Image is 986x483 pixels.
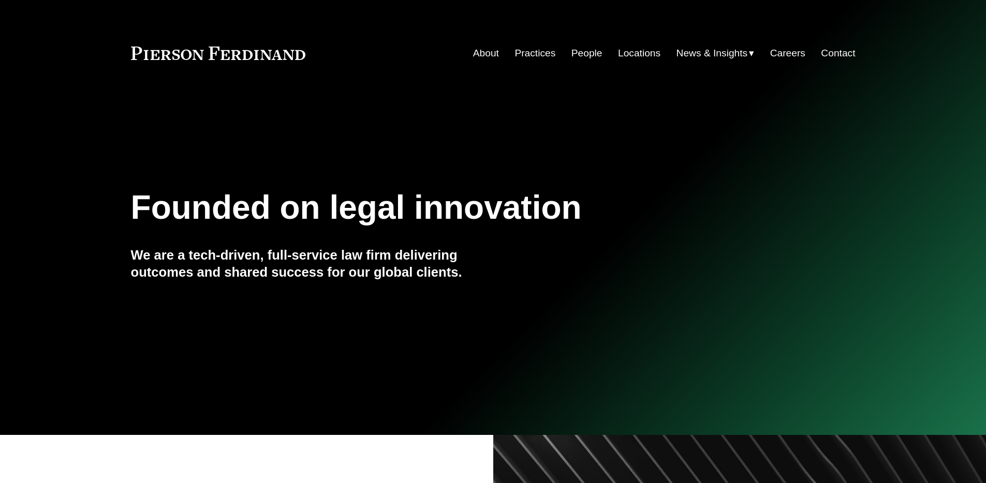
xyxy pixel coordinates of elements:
span: News & Insights [676,44,748,63]
a: Careers [770,43,805,63]
a: folder dropdown [676,43,755,63]
h1: Founded on legal innovation [131,189,735,227]
a: People [571,43,602,63]
a: Practices [514,43,555,63]
a: Locations [618,43,660,63]
a: About [473,43,499,63]
a: Contact [821,43,855,63]
h4: We are a tech-driven, full-service law firm delivering outcomes and shared success for our global... [131,247,493,280]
